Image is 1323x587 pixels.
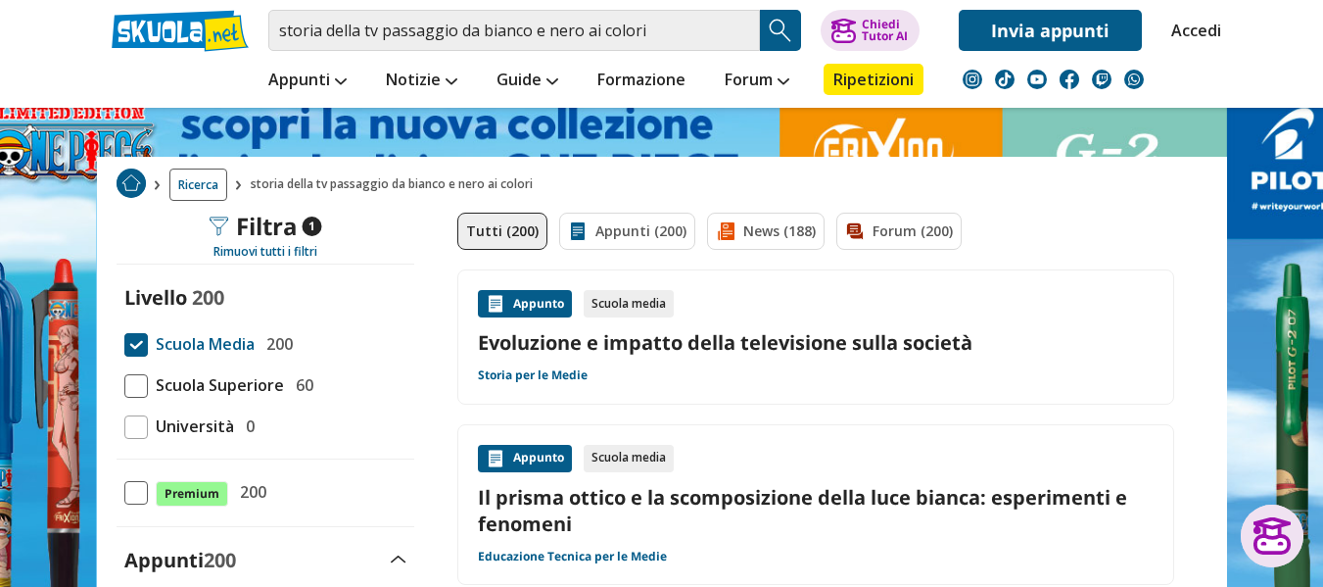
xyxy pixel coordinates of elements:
img: Cerca appunti, riassunti o versioni [766,16,795,45]
a: Il prisma ottico e la scomposizione della luce bianca: esperimenti e fenomeni [478,484,1154,537]
a: Formazione [592,64,690,99]
a: Ricerca [169,169,227,201]
a: Forum (200) [836,213,962,250]
span: storia della tv passaggio da bianco e nero ai colori [251,169,541,201]
a: Storia per le Medie [478,367,588,383]
img: instagram [963,70,982,89]
a: Appunti [263,64,352,99]
div: Scuola media [584,290,674,318]
img: youtube [1027,70,1047,89]
div: Scuola media [584,445,674,472]
a: Forum [720,64,794,99]
button: ChiediTutor AI [821,10,920,51]
a: News (188) [707,213,825,250]
label: Livello [124,284,187,311]
a: Evoluzione e impatto della televisione sulla società [478,329,1154,356]
button: Search Button [760,10,801,51]
img: twitch [1092,70,1111,89]
span: Università [148,414,234,439]
a: Appunti (200) [559,213,695,250]
img: Appunti filtro contenuto [568,221,588,241]
span: 200 [192,284,224,311]
span: 0 [238,414,255,439]
a: Notizie [381,64,462,99]
a: Educazione Tecnica per le Medie [478,549,667,564]
img: Forum filtro contenuto [845,221,865,241]
img: tiktok [995,70,1015,89]
img: WhatsApp [1124,70,1144,89]
span: Premium [156,481,228,507]
span: Scuola Media [148,331,255,357]
span: 1 [302,217,321,236]
img: Appunti contenuto [486,294,505,314]
div: Rimuovi tutti i filtri [117,244,414,260]
a: Guide [492,64,563,99]
div: Filtra [209,213,321,240]
span: 200 [259,331,293,357]
div: Chiedi Tutor AI [862,19,908,42]
img: Filtra filtri mobile [209,217,228,236]
div: Appunto [478,445,572,472]
img: Appunti contenuto [486,449,505,468]
span: 200 [204,547,236,573]
div: Appunto [478,290,572,318]
span: 200 [232,479,266,505]
img: News filtro contenuto [716,221,735,241]
span: 60 [288,372,313,398]
input: Cerca appunti, riassunti o versioni [268,10,760,51]
img: Home [117,169,146,198]
span: Scuola Superiore [148,372,284,398]
img: Apri e chiudi sezione [391,556,406,563]
a: Invia appunti [959,10,1142,51]
label: Appunti [124,547,236,573]
a: Accedi [1171,10,1212,51]
a: Home [117,169,146,201]
a: Ripetizioni [824,64,923,95]
img: facebook [1060,70,1079,89]
a: Tutti (200) [457,213,547,250]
